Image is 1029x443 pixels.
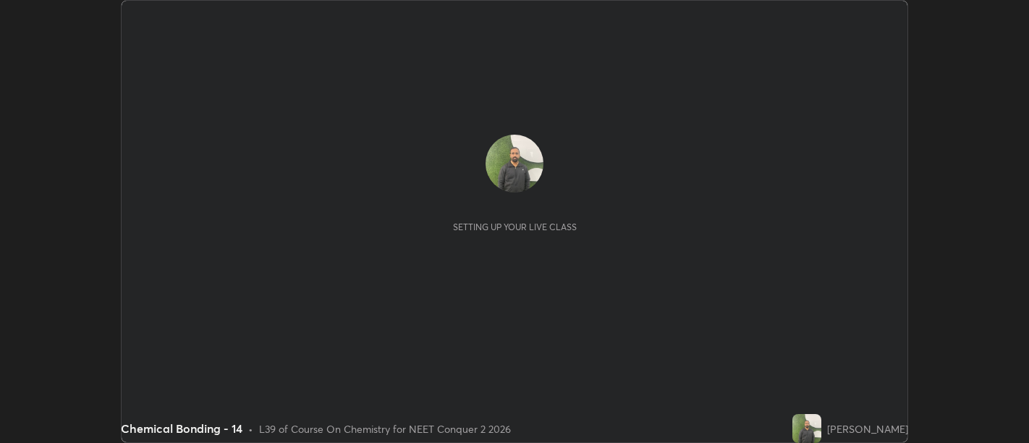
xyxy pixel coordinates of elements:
div: • [248,421,253,436]
div: L39 of Course On Chemistry for NEET Conquer 2 2026 [259,421,511,436]
img: ac796851681f4a6fa234867955662471.jpg [486,135,543,193]
div: [PERSON_NAME] [827,421,908,436]
div: Setting up your live class [453,221,577,232]
img: ac796851681f4a6fa234867955662471.jpg [792,414,821,443]
div: Chemical Bonding - 14 [121,420,242,437]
